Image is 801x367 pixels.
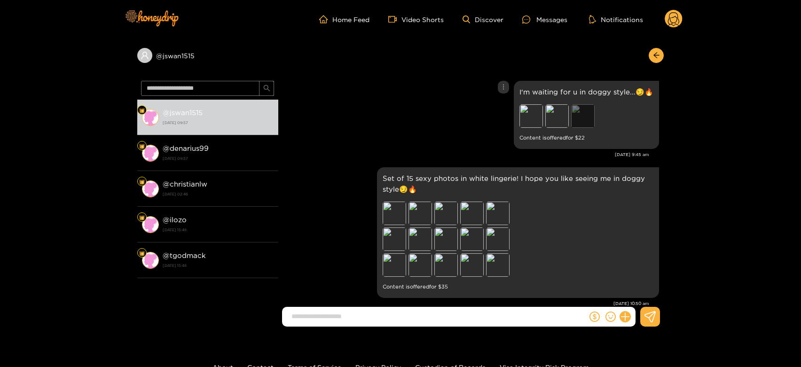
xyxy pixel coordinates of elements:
span: more [500,84,507,90]
span: arrow-left [653,52,660,60]
small: Content is offered for $ 22 [519,133,653,143]
img: conversation [142,109,159,126]
span: smile [605,312,616,322]
p: I'm waiting for u in doggy style...😏🔥 [519,86,653,97]
span: search [263,85,270,93]
div: [DATE] 10:50 am [283,300,649,307]
span: user [141,51,149,60]
img: Fan Level [139,143,145,149]
div: @jswan1515 [137,48,278,63]
strong: [DATE] 09:57 [163,154,274,163]
img: Fan Level [139,250,145,256]
div: Messages [522,14,567,25]
img: Fan Level [139,179,145,185]
img: conversation [142,252,159,269]
strong: @ christianlw [163,180,207,188]
span: home [319,15,332,23]
button: Notifications [586,15,646,24]
strong: [DATE] 02:46 [163,190,274,198]
button: arrow-left [649,48,664,63]
div: Aug. 15, 10:50 am [377,167,659,298]
p: Set of 15 sexy photos in white lingerie! I hope you like seeing me in doggy style😏🔥 [383,173,653,195]
span: dollar [589,312,600,322]
strong: @ denarius99 [163,144,209,152]
strong: @ ilozo [163,216,187,224]
a: Home Feed [319,15,369,23]
div: Aug. 14, 9:45 am [514,81,659,149]
strong: [DATE] 15:48 [163,261,274,270]
button: dollar [588,310,602,324]
button: search [259,81,274,96]
small: Content is offered for $ 35 [383,281,653,292]
img: conversation [142,180,159,197]
strong: @ jswan1515 [163,109,203,117]
img: Fan Level [139,215,145,220]
img: conversation [142,216,159,233]
div: [DATE] 9:45 am [283,151,649,158]
a: Discover [463,16,503,23]
img: conversation [142,145,159,162]
img: Fan Level [139,108,145,113]
strong: @ tgodmack [163,251,206,259]
strong: [DATE] 09:57 [163,118,274,127]
strong: [DATE] 15:48 [163,226,274,234]
span: video-camera [388,15,401,23]
a: Video Shorts [388,15,444,23]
